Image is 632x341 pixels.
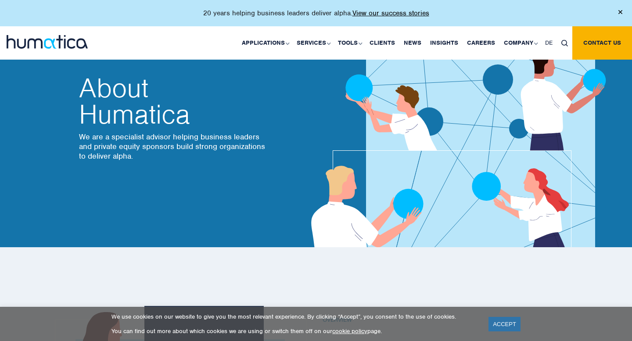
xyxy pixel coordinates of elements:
h2: Humatica [79,75,268,128]
a: Company [499,26,541,60]
a: Tools [334,26,365,60]
a: Careers [463,26,499,60]
p: 20 years helping business leaders deliver alpha. [203,9,429,18]
p: You can find out more about which cookies we are using or switch them off on our page. [111,327,478,335]
p: We use cookies on our website to give you the most relevant experience. By clicking “Accept”, you... [111,313,478,320]
p: We are a specialist advisor helping business leaders and private equity sponsors build strong org... [79,132,268,161]
a: Services [292,26,334,60]
span: About [79,75,268,101]
span: DE [545,39,553,46]
a: Clients [365,26,399,60]
a: View our success stories [352,9,429,18]
img: logo [7,35,88,49]
img: search_icon [561,40,568,46]
a: Applications [237,26,292,60]
a: Contact us [572,26,632,60]
a: DE [541,26,557,60]
a: ACCEPT [488,317,521,331]
a: cookie policy [332,327,367,335]
a: News [399,26,426,60]
a: Insights [426,26,463,60]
